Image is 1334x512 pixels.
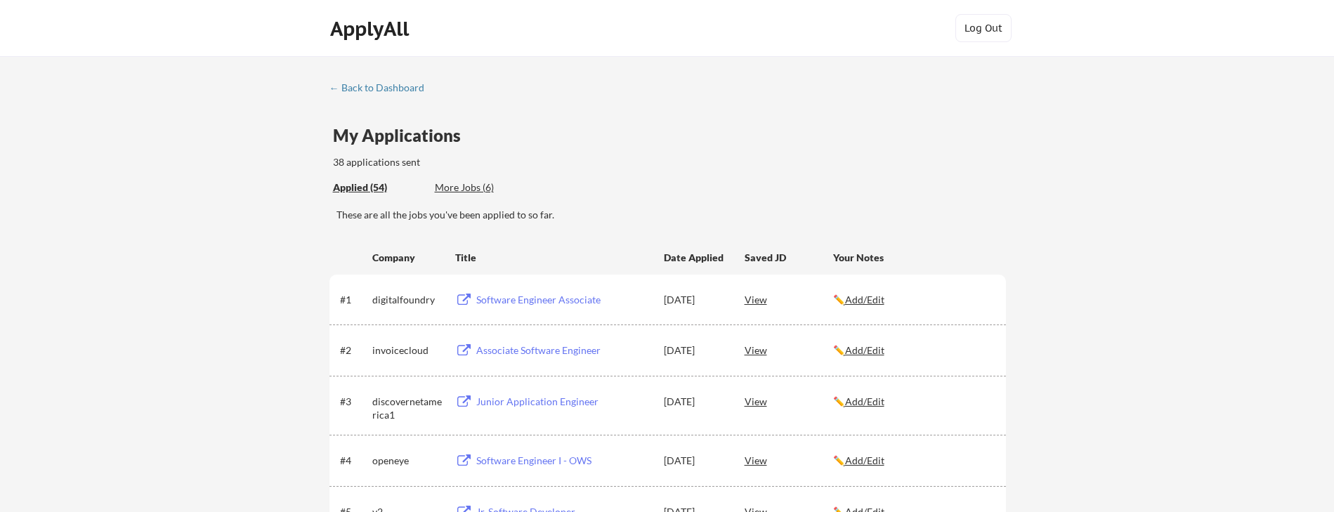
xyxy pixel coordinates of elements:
[329,83,435,93] div: ← Back to Dashboard
[664,251,726,265] div: Date Applied
[664,343,726,357] div: [DATE]
[833,454,993,468] div: ✏️
[745,287,833,312] div: View
[664,293,726,307] div: [DATE]
[340,454,367,468] div: #4
[845,294,884,306] u: Add/Edit
[333,180,424,195] div: These are all the jobs you've been applied to so far.
[372,395,443,422] div: discovernetamerica1
[476,454,650,468] div: Software Engineer I - OWS
[333,127,472,144] div: My Applications
[455,251,650,265] div: Title
[745,388,833,414] div: View
[476,395,650,409] div: Junior Application Engineer
[435,180,538,195] div: More Jobs (6)
[845,344,884,356] u: Add/Edit
[664,395,726,409] div: [DATE]
[336,208,1006,222] div: These are all the jobs you've been applied to so far.
[476,343,650,357] div: Associate Software Engineer
[833,293,993,307] div: ✏️
[833,395,993,409] div: ✏️
[745,447,833,473] div: View
[329,82,435,96] a: ← Back to Dashboard
[745,244,833,270] div: Saved JD
[745,337,833,362] div: View
[664,454,726,468] div: [DATE]
[372,251,443,265] div: Company
[340,343,367,357] div: #2
[476,293,650,307] div: Software Engineer Associate
[330,17,413,41] div: ApplyAll
[845,395,884,407] u: Add/Edit
[333,180,424,195] div: Applied (54)
[333,155,605,169] div: 38 applications sent
[955,14,1012,42] button: Log Out
[435,180,538,195] div: These are job applications we think you'd be a good fit for, but couldn't apply you to automatica...
[340,293,367,307] div: #1
[372,454,443,468] div: openeye
[845,454,884,466] u: Add/Edit
[833,251,993,265] div: Your Notes
[372,293,443,307] div: digitalfoundry
[833,343,993,357] div: ✏️
[372,343,443,357] div: invoicecloud
[340,395,367,409] div: #3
